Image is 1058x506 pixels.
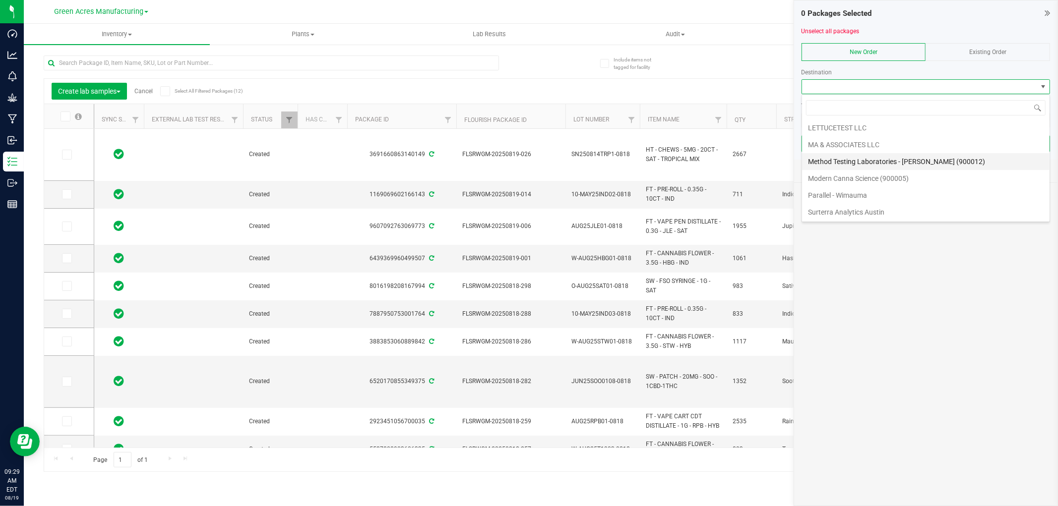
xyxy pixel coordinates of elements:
[127,112,144,128] a: Filter
[459,30,519,39] span: Lab Results
[249,337,292,346] span: Created
[462,281,560,291] span: FLSRWGM-20250818-298
[969,49,1006,56] span: Existing Order
[249,254,292,263] span: Created
[646,412,721,431] span: FT - VAPE CART CDT DISTILLATE - 1G - RPB - HYB
[648,116,680,123] a: Item Name
[440,112,456,128] a: Filter
[802,28,860,35] a: Unselect all packages
[462,445,560,454] span: FLSRWGM-20250818-257
[428,310,434,317] span: Sync from Compliance System
[462,254,560,263] span: FLSRWGM-20250819-001
[802,119,1050,136] li: LETTUCETEST LLC
[462,417,560,426] span: FLSRWGM-20250818-259
[249,150,292,159] span: Created
[646,304,721,323] span: FT - PRE-ROLL - 0.35G - 10CT - IND
[114,307,124,321] span: In Sync
[768,24,954,45] a: Inventory Counts
[428,378,434,385] span: Sync from Compliance System
[210,30,395,39] span: Plants
[249,309,292,319] span: Created
[646,372,721,391] span: SW - PATCH - 20MG - SOO - 1CBD-1THC
[646,185,721,204] span: FT - PRE-ROLL - 0.35G - 10CT - IND
[7,93,17,103] inline-svg: Grow
[346,417,458,426] div: 2923451056700035
[281,112,298,128] a: Filter
[24,24,210,45] a: Inventory
[114,279,124,293] span: In Sync
[54,7,143,16] span: Green Acres Manufacturing
[428,151,434,158] span: Sync from Compliance System
[462,337,560,346] span: FLSRWGM-20250818-286
[850,49,877,56] span: New Order
[10,427,40,456] iframe: Resource center
[782,377,857,386] span: Soothe
[782,281,857,291] span: Sativa Blend
[7,114,17,124] inline-svg: Manufacturing
[428,446,434,452] span: Sync from Compliance System
[346,309,458,319] div: 7887950753001764
[7,50,17,60] inline-svg: Analytics
[58,87,121,95] span: Create lab samples
[114,442,124,456] span: In Sync
[4,467,19,494] p: 09:29 AM EDT
[346,377,458,386] div: 6520170855349375
[175,88,224,94] span: Select All Filtered Packages (12)
[733,417,770,426] span: 2535
[346,281,458,291] div: 8016198208167994
[210,24,396,45] a: Plants
[114,335,124,348] span: In Sync
[249,417,292,426] span: Created
[249,445,292,454] span: Created
[782,337,857,346] span: Mauve Mochi
[784,116,805,123] a: Strain
[646,440,721,458] span: FT - CANNABIS FLOWER - 3.5G - T19 - IND
[571,281,634,291] span: O-AUG25SAT01-0818
[7,157,17,167] inline-svg: Inventory
[733,222,770,231] span: 1955
[114,374,124,388] span: In Sync
[346,222,458,231] div: 9607092763069773
[733,309,770,319] span: 833
[355,116,389,123] a: Package ID
[782,222,857,231] span: Jupiter [PERSON_NAME]
[102,116,140,123] a: Sync Status
[249,190,292,199] span: Created
[462,150,560,159] span: FLSRWGM-20250819-026
[7,199,17,209] inline-svg: Reports
[571,445,634,454] span: W-AUG25T1903-0818
[114,251,124,265] span: In Sync
[346,150,458,159] div: 3691660863140149
[462,377,560,386] span: FLSRWGM-20250818-282
[733,190,770,199] span: 711
[114,187,124,201] span: In Sync
[462,190,560,199] span: FLSRWGM-20250819-014
[134,88,153,95] a: Cancel
[735,116,746,123] a: Qty
[7,29,17,39] inline-svg: Dashboard
[114,452,131,467] input: 1
[227,112,243,128] a: Filter
[346,445,458,454] div: 5537808903606335
[646,277,721,295] span: SW - FSO SYRINGE - 1G - SAT
[646,217,721,236] span: FT - VAPE PEN DISTILLATE - 0.3G - JLE - SAT
[75,113,82,120] span: Select all records on this page
[249,281,292,291] span: Created
[802,187,1050,204] li: Parallel - Wimauma
[733,377,770,386] span: 1352
[114,219,124,233] span: In Sync
[428,191,434,198] span: Sync from Compliance System
[582,24,768,45] a: Audit
[462,309,560,319] span: FLSRWGM-20250818-288
[114,414,124,428] span: In Sync
[428,255,434,262] span: Sync from Compliance System
[782,309,857,319] span: Indica Blend
[733,254,770,263] span: 1061
[85,452,156,467] span: Page of 1
[346,190,458,199] div: 1169069602166143
[733,150,770,159] span: 2667
[733,445,770,454] span: 803
[571,254,634,263] span: W-AUG25HBG01-0818
[428,223,434,229] span: Sync from Compliance System
[646,145,721,164] span: HT - CHEWS - 5MG - 20CT - SAT - TROPICAL MIX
